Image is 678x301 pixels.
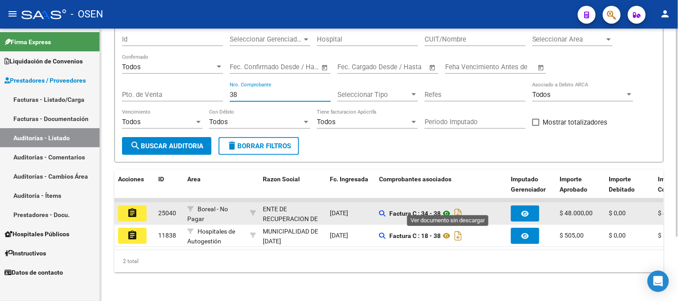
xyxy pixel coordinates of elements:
[227,142,291,150] span: Borrar Filtros
[560,176,588,193] span: Importe Aprobado
[158,232,176,239] span: 11838
[155,170,184,209] datatable-header-cell: ID
[606,170,655,209] datatable-header-cell: Importe Debitado
[609,209,626,217] span: $ 0,00
[379,176,451,183] span: Comprobantes asociados
[230,35,302,43] span: Seleccionar Gerenciador
[330,176,368,183] span: Fc. Ingresada
[511,176,546,193] span: Imputado Gerenciador
[71,4,103,24] span: - OSEN
[259,170,326,209] datatable-header-cell: Razon Social
[209,118,228,126] span: Todos
[428,63,438,73] button: Open calendar
[536,63,547,73] button: Open calendar
[263,204,323,223] div: - 30718615700
[389,210,441,217] strong: Factura C : 34 - 38
[187,205,228,223] span: Boreal - No Pagar
[4,248,46,258] span: Instructivos
[7,8,18,19] mat-icon: menu
[4,75,86,85] span: Prestadores / Proveedores
[560,232,584,239] span: $ 505,00
[507,170,556,209] datatable-header-cell: Imputado Gerenciador
[330,232,348,239] span: [DATE]
[4,56,83,66] span: Liquidación de Convenios
[648,271,669,292] div: Open Intercom Messenger
[122,137,211,155] button: Buscar Auditoria
[660,8,671,19] mat-icon: person
[609,176,635,193] span: Importe Debitado
[4,268,63,277] span: Datos de contacto
[4,37,51,47] span: Firma Express
[375,63,418,71] input: End date
[219,137,299,155] button: Borrar Filtros
[556,170,606,209] datatable-header-cell: Importe Aprobado
[158,209,176,217] span: 25040
[118,176,144,183] span: Acciones
[114,170,155,209] datatable-header-cell: Acciones
[127,230,138,241] mat-icon: assignment
[389,232,441,239] strong: Factura C : 18 - 38
[263,176,300,183] span: Razon Social
[227,140,237,151] mat-icon: delete
[127,208,138,218] mat-icon: assignment
[4,229,69,239] span: Hospitales Públicos
[560,209,593,217] span: $ 48.000,00
[452,229,464,243] i: Descargar documento
[532,91,551,99] span: Todos
[532,35,605,43] span: Seleccionar Area
[330,209,348,217] span: [DATE]
[263,226,323,267] div: MUNICIPALIDAD DE [DATE][GEOGRAPHIC_DATA][PERSON_NAME]
[375,170,507,209] datatable-header-cell: Comprobantes asociados
[263,204,323,275] div: ENTE DE RECUPERACION DE FONDOS PARA EL FORTALECIMIENTO DEL SISTEMA DE SALUD DE MENDOZA (REFORSAL)...
[326,170,375,209] datatable-header-cell: Fc. Ingresada
[122,63,141,71] span: Todos
[263,226,323,245] div: - 30655342946
[184,170,246,209] datatable-header-cell: Area
[320,63,330,73] button: Open calendar
[130,140,141,151] mat-icon: search
[122,118,141,126] span: Todos
[187,176,201,183] span: Area
[317,118,336,126] span: Todos
[158,176,164,183] span: ID
[130,142,203,150] span: Buscar Auditoria
[187,228,235,245] span: Hospitales de Autogestión
[267,63,310,71] input: End date
[543,117,608,128] span: Mostrar totalizadores
[230,63,259,71] input: Start date
[337,63,366,71] input: Start date
[452,206,464,221] i: Descargar documento
[609,232,626,239] span: $ 0,00
[337,91,410,99] span: Seleccionar Tipo
[114,250,664,272] div: 2 total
